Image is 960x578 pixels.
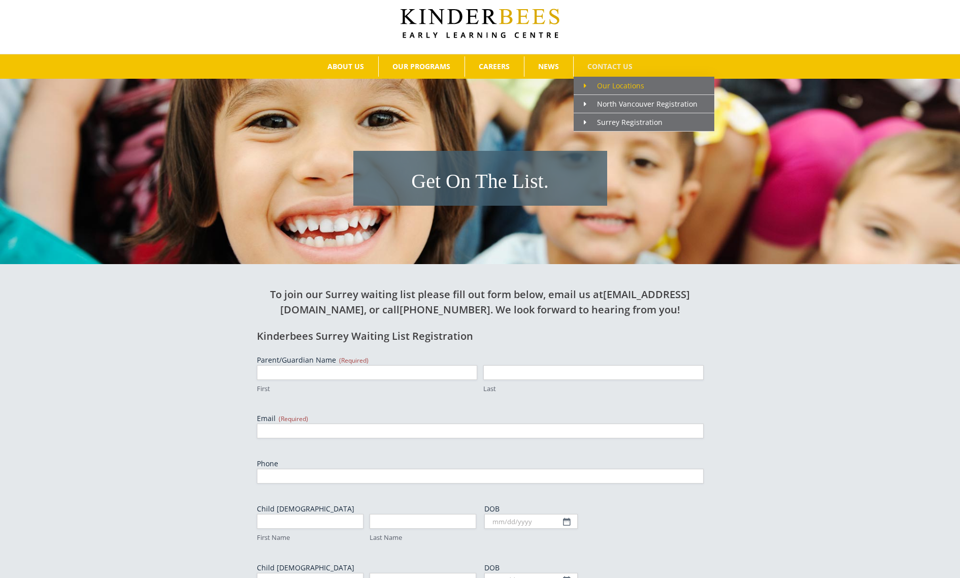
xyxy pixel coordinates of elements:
[327,63,364,70] span: ABOUT US
[484,514,578,529] input: mm/dd/yyyy
[314,56,378,77] a: ABOUT US
[483,384,704,394] label: Last
[574,113,714,132] a: Surrey Registration
[574,56,647,77] a: CONTACT US
[257,287,704,317] h2: To join our Surrey waiting list please fill out form below, email us at , or call . We look forwa...
[339,356,369,365] span: (Required)
[465,56,524,77] a: CAREERS
[524,56,573,77] a: NEWS
[584,117,663,127] span: Surrey Registration
[280,287,690,316] a: [EMAIL_ADDRESS][DOMAIN_NAME]
[584,99,698,109] span: North Vancouver Registration
[587,63,633,70] span: CONTACT US
[279,414,308,423] span: (Required)
[379,56,465,77] a: OUR PROGRAMS
[574,77,714,95] a: Our Locations
[484,563,704,573] label: DOB
[358,167,602,196] h1: Get On The List.
[257,533,363,542] label: First Name
[584,81,644,90] span: Our Locations
[257,563,354,573] legend: Child [DEMOGRAPHIC_DATA]
[257,384,477,394] label: First
[392,63,450,70] span: OUR PROGRAMS
[15,54,945,79] nav: Main Menu
[400,303,490,316] a: [PHONE_NUMBER]
[257,504,354,514] legend: Child [DEMOGRAPHIC_DATA]
[538,63,559,70] span: NEWS
[484,504,704,514] label: DOB
[479,63,510,70] span: CAREERS
[257,355,369,365] legend: Parent/Guardian Name
[257,413,704,424] label: Email
[257,459,704,469] label: Phone
[370,533,476,542] label: Last Name
[257,329,704,344] h2: Kinderbees Surrey Waiting List Registration
[574,95,714,113] a: North Vancouver Registration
